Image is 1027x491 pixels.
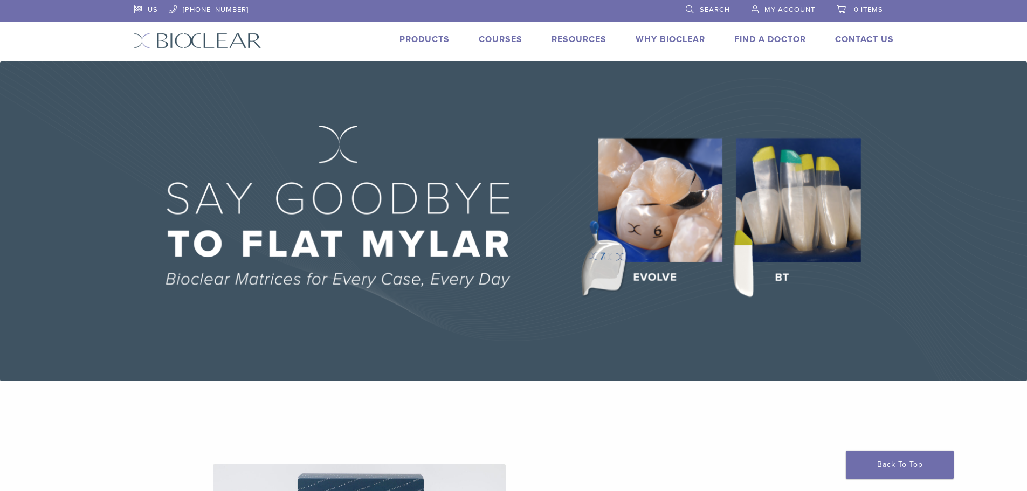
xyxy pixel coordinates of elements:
[700,5,730,14] span: Search
[479,34,522,45] a: Courses
[636,34,705,45] a: Why Bioclear
[399,34,450,45] a: Products
[835,34,894,45] a: Contact Us
[764,5,815,14] span: My Account
[854,5,883,14] span: 0 items
[734,34,806,45] a: Find A Doctor
[846,451,954,479] a: Back To Top
[134,33,261,49] img: Bioclear
[552,34,606,45] a: Resources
